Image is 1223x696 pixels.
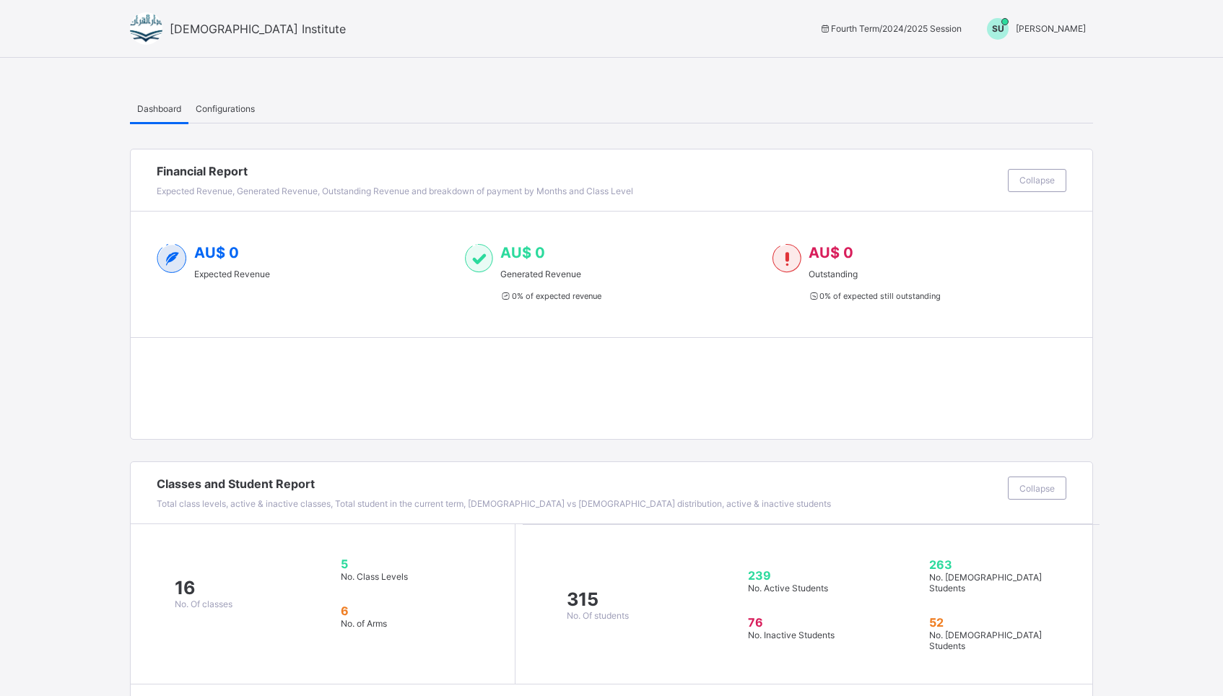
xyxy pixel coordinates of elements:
img: outstanding-1.146d663e52f09953f639664a84e30106.svg [772,244,801,273]
span: 16 [175,577,232,599]
span: 0 % of expected revenue [500,291,601,301]
span: No. Inactive Students [748,630,835,640]
img: expected-2.4343d3e9d0c965b919479240f3db56ac.svg [157,244,187,273]
span: Collapse [1019,483,1055,494]
span: No. Of students [567,610,629,621]
span: session/term information [819,23,962,34]
span: AU$ 0 [500,244,545,261]
span: Dashboard [137,103,181,114]
span: Collapse [1019,175,1055,186]
span: No. Class Levels [341,571,408,582]
span: SU [992,23,1004,34]
span: 0 % of expected still outstanding [809,291,941,301]
span: Classes and Student Report [157,477,1001,491]
span: [DEMOGRAPHIC_DATA] Institute [170,22,346,36]
span: Outstanding [809,269,941,279]
span: AU$ 0 [194,244,239,261]
span: 315 [567,588,629,610]
span: Expected Revenue, Generated Revenue, Outstanding Revenue and breakdown of payment by Months and C... [157,186,633,196]
span: [PERSON_NAME] [1016,23,1086,34]
span: No. [DEMOGRAPHIC_DATA] Students [929,572,1042,593]
span: Generated Revenue [500,269,601,279]
span: 6 [341,604,474,618]
span: 5 [341,557,474,571]
span: No. Of classes [175,599,232,609]
span: 239 [748,568,884,583]
span: AU$ 0 [809,244,853,261]
span: No. of Arms [341,618,387,629]
span: Financial Report [157,164,1001,178]
span: Configurations [196,103,255,114]
span: 263 [929,557,1063,572]
span: Total class levels, active & inactive classes, Total student in the current term, [DEMOGRAPHIC_DA... [157,498,831,509]
span: 76 [748,615,884,630]
span: Expected Revenue [194,269,270,279]
span: No. Active Students [748,583,828,593]
img: paid-1.3eb1404cbcb1d3b736510a26bbfa3ccb.svg [465,244,493,273]
span: 52 [929,615,1063,630]
span: No. [DEMOGRAPHIC_DATA] Students [929,630,1042,651]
